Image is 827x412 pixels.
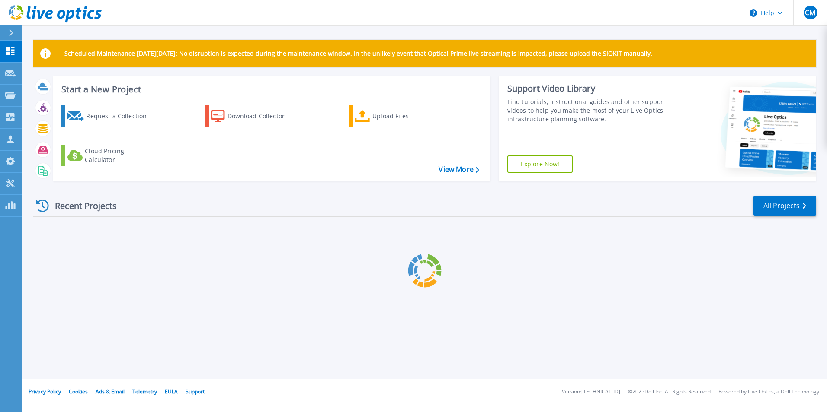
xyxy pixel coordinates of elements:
a: Cookies [69,388,88,395]
a: Upload Files [349,105,445,127]
a: All Projects [753,196,816,216]
div: Support Video Library [507,83,669,94]
a: Privacy Policy [29,388,61,395]
div: Download Collector [228,108,297,125]
div: Find tutorials, instructional guides and other support videos to help you make the most of your L... [507,98,669,124]
a: Explore Now! [507,155,573,173]
p: Scheduled Maintenance [DATE][DATE]: No disruption is expected during the maintenance window. In t... [64,50,652,57]
div: Cloud Pricing Calculator [85,147,154,164]
a: Support [186,388,205,395]
a: View More [439,165,479,174]
div: Recent Projects [33,195,128,216]
a: Cloud Pricing Calculator [61,145,158,166]
a: Request a Collection [61,105,158,127]
h3: Start a New Project [61,85,479,94]
a: Ads & Email [96,388,125,395]
a: EULA [165,388,178,395]
li: Version: [TECHNICAL_ID] [562,389,620,395]
a: Download Collector [205,105,301,127]
span: CM [805,9,815,16]
li: Powered by Live Optics, a Dell Technology [718,389,819,395]
a: Telemetry [132,388,157,395]
div: Request a Collection [86,108,155,125]
div: Upload Files [372,108,442,125]
li: © 2025 Dell Inc. All Rights Reserved [628,389,711,395]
